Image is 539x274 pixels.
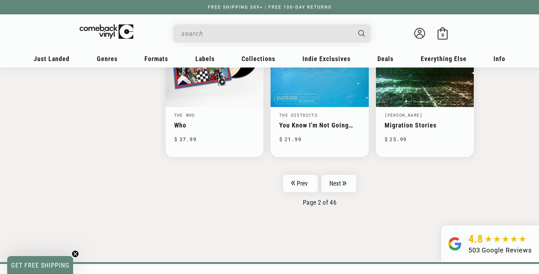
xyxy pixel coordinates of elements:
div: GET FREE SHIPPINGClose teaser [7,256,73,274]
a: [PERSON_NAME] [385,112,423,118]
a: 4.8 503 Google Reviews [441,226,539,262]
span: Formats [144,55,168,62]
span: GET FREE SHIPPING [11,261,70,269]
span: Info [493,55,505,62]
button: Close teaser [72,250,79,257]
a: The Who [174,112,195,118]
div: 503 Google Reviews [468,245,532,255]
input: When autocomplete results are available use up and down arrows to review and enter to select [181,26,351,41]
span: Collections [242,55,275,62]
a: FREE SHIPPING $89+ | FREE 100-DAY RETURNS [201,5,339,10]
span: Labels [195,55,215,62]
a: Who [174,121,255,129]
span: Deals [377,55,393,62]
div: Search [173,24,371,42]
button: Search [352,24,372,42]
span: 4.8 [468,233,483,245]
span: Everything Else [421,55,467,62]
a: Next [321,175,357,192]
img: star5.svg [485,236,526,243]
a: Prev [283,175,318,192]
a: You Know I'm Not Going Anywhere [279,121,360,129]
span: 0 [442,32,444,38]
p: Page 2 of 46 [166,199,474,206]
a: The Districts [279,112,318,118]
nav: Pagination [166,175,474,206]
span: Just Landed [34,55,70,62]
a: Migration Stories [385,121,465,129]
span: Genres [97,55,118,62]
span: Indie Exclusives [302,55,350,62]
img: Group.svg [448,233,461,255]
